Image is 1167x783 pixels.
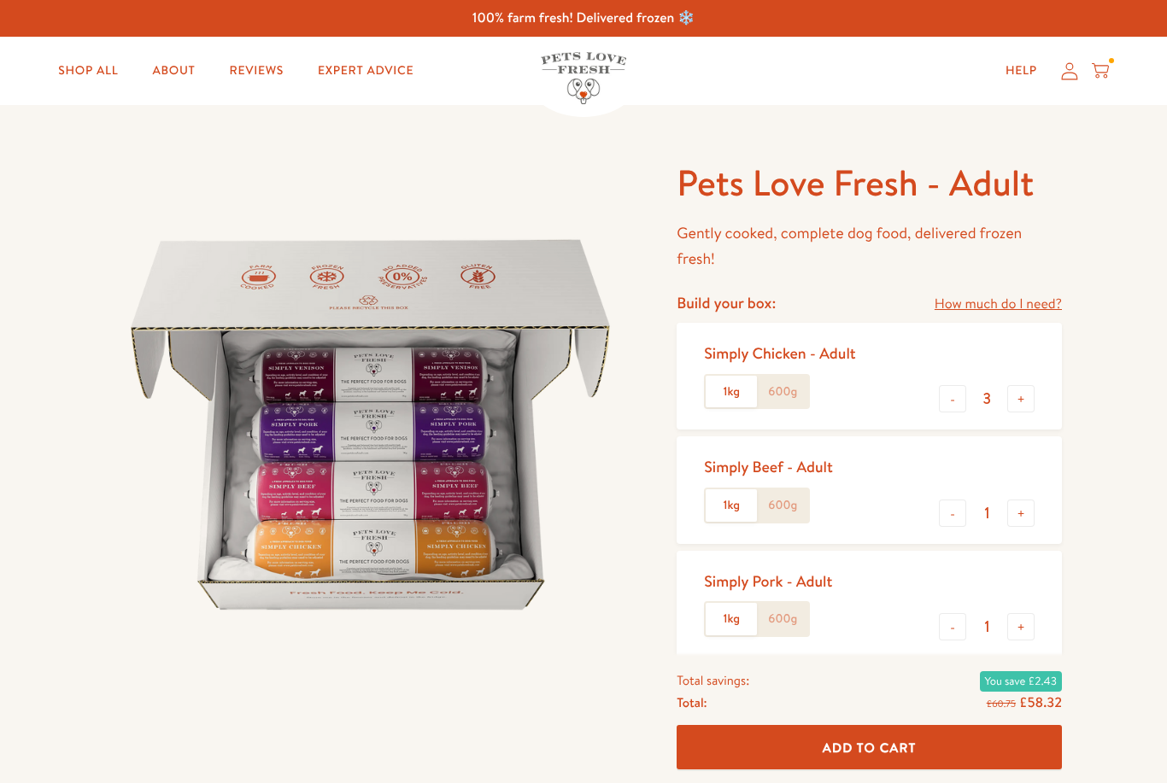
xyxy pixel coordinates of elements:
h1: Pets Love Fresh - Adult [677,160,1062,207]
img: Pets Love Fresh [541,52,626,104]
span: You save £2.43 [980,670,1062,691]
button: + [1007,613,1035,640]
a: How much do I need? [935,293,1062,316]
label: 600g [757,603,808,635]
button: - [939,385,966,412]
a: Help [992,54,1051,88]
p: Gently cooked, complete dog food, delivered frozen fresh! [677,220,1062,272]
label: 1kg [706,603,757,635]
img: Pets Love Fresh - Adult [105,160,636,690]
span: Total: [677,691,707,713]
div: Simply Chicken - Adult [704,343,855,363]
span: £58.32 [1019,692,1062,711]
button: + [1007,385,1035,412]
div: Simply Beef - Adult [704,457,833,476]
a: Expert Advice [304,54,427,88]
label: 600g [757,376,808,408]
a: About [138,54,208,88]
a: Shop All [44,54,132,88]
div: Simply Pork - Adult [704,571,832,591]
label: 1kg [706,489,757,522]
span: Total savings: [677,669,749,691]
button: - [939,500,966,527]
a: Reviews [216,54,297,88]
button: - [939,613,966,640]
button: + [1007,500,1035,527]
s: £60.75 [987,696,1016,710]
h4: Build your box: [677,293,776,313]
label: 600g [757,489,808,522]
label: 1kg [706,376,757,408]
span: Add To Cart [823,738,917,756]
button: Add To Cart [677,725,1062,770]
